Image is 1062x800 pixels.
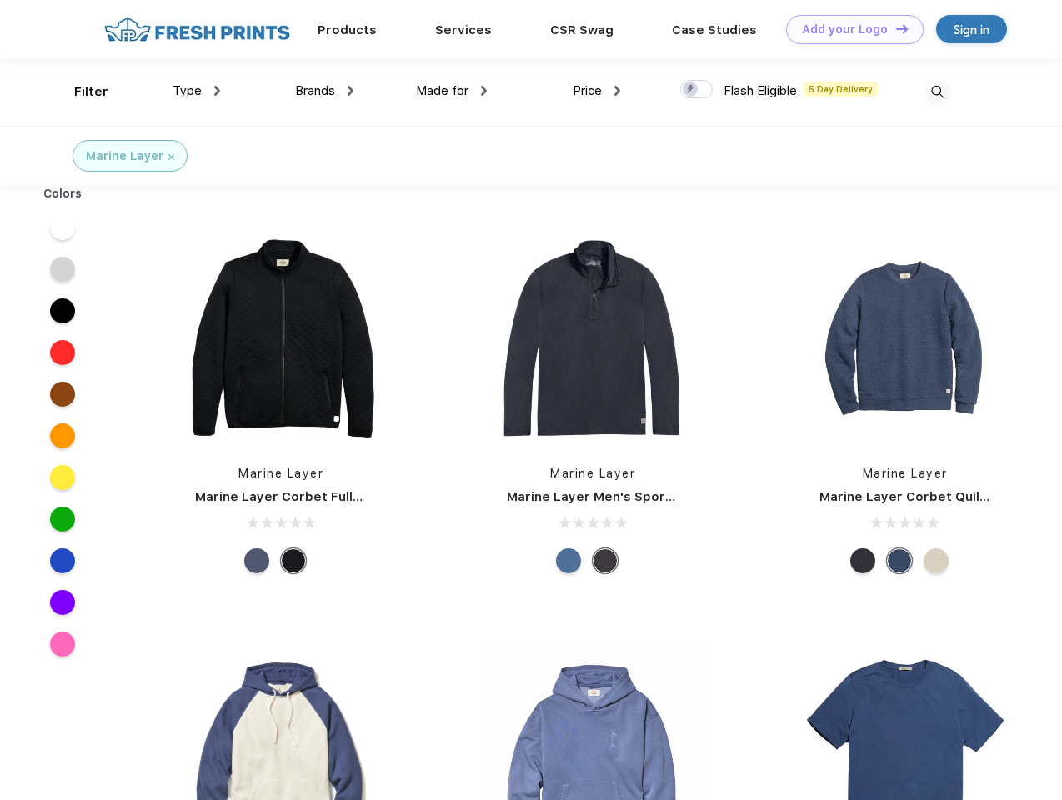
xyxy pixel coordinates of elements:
div: Oat Heather [924,548,949,573]
div: Navy Heather [887,548,912,573]
img: func=resize&h=266 [482,227,704,448]
a: Marine Layer Men's Sport Quarter Zip [507,489,749,504]
div: Black [281,548,306,573]
span: Made for [416,83,468,98]
a: Products [318,22,377,37]
div: Charcoal [593,548,618,573]
a: Sign in [936,15,1007,43]
img: filter_cancel.svg [168,154,174,160]
a: Marine Layer Corbet Full-Zip Jacket [195,489,426,504]
img: dropdown.png [614,86,620,96]
img: dropdown.png [214,86,220,96]
div: Add your Logo [802,22,888,37]
img: fo%20logo%202.webp [99,15,295,44]
div: Navy [244,548,269,573]
a: Marine Layer [863,467,948,480]
a: Services [435,22,492,37]
a: Marine Layer [238,467,323,480]
img: desktop_search.svg [924,78,951,106]
div: Deep Denim [556,548,581,573]
img: func=resize&h=266 [794,227,1016,448]
div: Sign in [954,20,989,39]
div: Filter [74,82,108,102]
a: Marine Layer [550,467,635,480]
a: CSR Swag [550,22,614,37]
div: Colors [31,185,95,202]
img: DT [896,24,908,33]
span: Flash Eligible [724,83,797,98]
img: dropdown.png [348,86,353,96]
span: Brands [295,83,335,98]
span: Price [573,83,602,98]
div: Marine Layer [86,147,163,165]
span: Type [173,83,202,98]
img: func=resize&h=266 [170,227,392,448]
img: dropdown.png [481,86,487,96]
div: Charcoal [850,548,875,573]
span: 5 Day Delivery [804,82,878,97]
